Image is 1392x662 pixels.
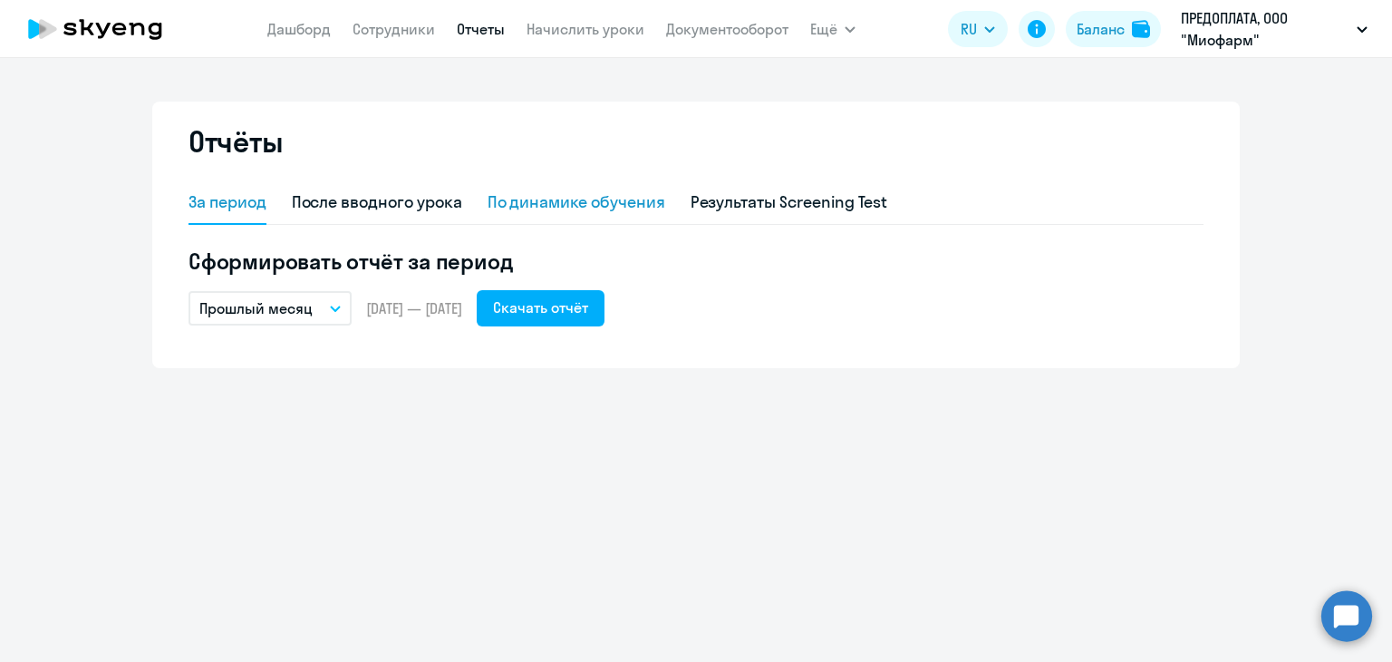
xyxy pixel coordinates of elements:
[948,11,1008,47] button: RU
[493,297,588,318] div: Скачать отчёт
[810,11,855,47] button: Ещё
[1181,7,1349,51] p: ПРЕДОПЛАТА, ООО "Миофарм"
[1172,7,1377,51] button: ПРЕДОПЛАТА, ООО "Миофарм"
[188,291,352,326] button: Прошлый месяц
[457,20,505,38] a: Отчеты
[199,297,313,319] p: Прошлый месяц
[188,190,266,214] div: За период
[1132,20,1150,38] img: balance
[691,190,888,214] div: Результаты Screening Test
[961,18,977,40] span: RU
[810,18,837,40] span: Ещё
[353,20,435,38] a: Сотрудники
[188,123,283,160] h2: Отчёты
[477,290,604,326] button: Скачать отчёт
[527,20,644,38] a: Начислить уроки
[267,20,331,38] a: Дашборд
[488,190,665,214] div: По динамике обучения
[366,298,462,318] span: [DATE] — [DATE]
[292,190,462,214] div: После вводного урока
[666,20,788,38] a: Документооборот
[1066,11,1161,47] button: Балансbalance
[1077,18,1125,40] div: Баланс
[188,247,1203,276] h5: Сформировать отчёт за период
